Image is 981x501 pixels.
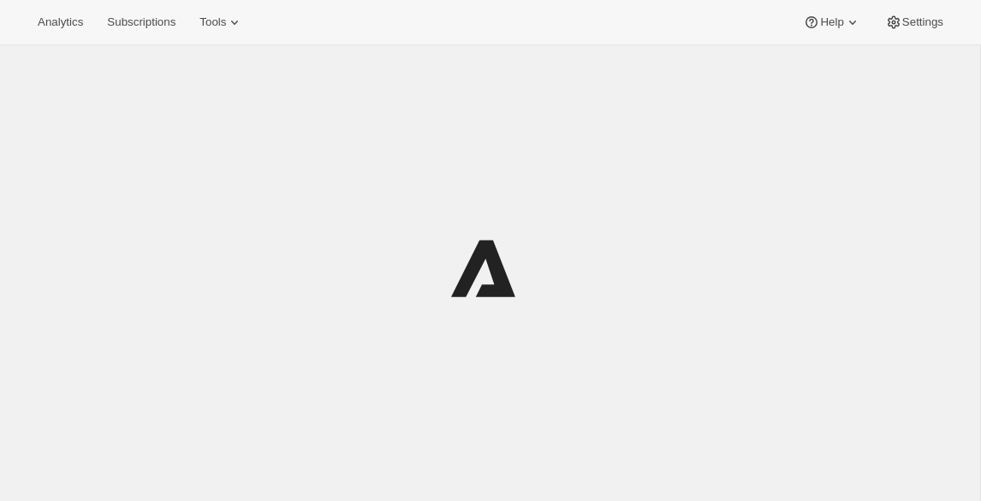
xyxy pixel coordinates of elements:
[27,10,93,34] button: Analytics
[107,15,175,29] span: Subscriptions
[189,10,253,34] button: Tools
[199,15,226,29] span: Tools
[38,15,83,29] span: Analytics
[97,10,186,34] button: Subscriptions
[793,10,871,34] button: Help
[902,15,943,29] span: Settings
[820,15,843,29] span: Help
[875,10,954,34] button: Settings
